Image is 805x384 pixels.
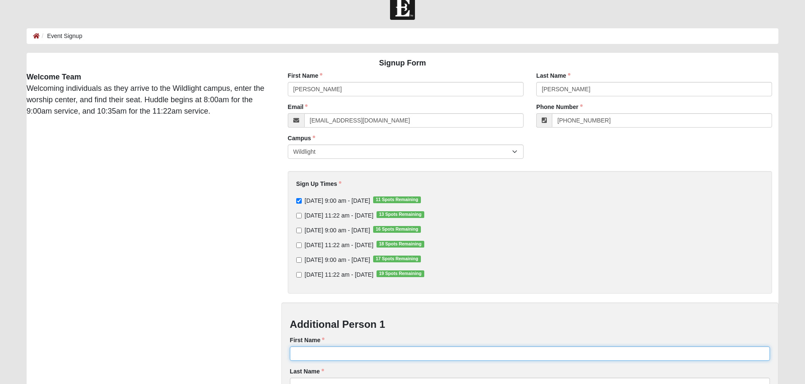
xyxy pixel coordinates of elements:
input: [DATE] 9:00 am - [DATE]11 Spots Remaining [296,198,302,204]
input: [DATE] 9:00 am - [DATE]16 Spots Remaining [296,228,302,233]
span: 11 Spots Remaining [373,196,421,203]
label: First Name [290,336,325,344]
span: 13 Spots Remaining [377,211,424,218]
label: First Name [288,71,322,80]
span: [DATE] 9:00 am - [DATE] [305,227,370,234]
label: Sign Up Times [296,180,341,188]
h3: Additional Person 1 [290,319,770,331]
span: 17 Spots Remaining [373,256,421,262]
label: Last Name [290,367,324,376]
span: [DATE] 11:22 am - [DATE] [305,212,374,219]
span: [DATE] 9:00 am - [DATE] [305,256,370,263]
input: [DATE] 11:22 am - [DATE]18 Spots Remaining [296,242,302,248]
h4: Signup Form [27,59,779,68]
label: Phone Number [536,103,583,111]
span: 16 Spots Remaining [373,226,421,233]
span: [DATE] 11:22 am - [DATE] [305,271,374,278]
label: Last Name [536,71,570,80]
input: [DATE] 11:22 am - [DATE]13 Spots Remaining [296,213,302,218]
span: [DATE] 9:00 am - [DATE] [305,197,370,204]
label: Campus [288,134,315,142]
label: Email [288,103,308,111]
strong: Welcome Team [27,73,81,81]
input: [DATE] 9:00 am - [DATE]17 Spots Remaining [296,257,302,263]
div: Welcoming individuals as they arrive to the Wildlight campus, enter the worship center, and find ... [20,71,275,117]
input: [DATE] 11:22 am - [DATE]19 Spots Remaining [296,272,302,278]
span: 19 Spots Remaining [377,270,424,277]
span: [DATE] 11:22 am - [DATE] [305,242,374,248]
span: 18 Spots Remaining [377,241,424,248]
li: Event Signup [40,32,82,41]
